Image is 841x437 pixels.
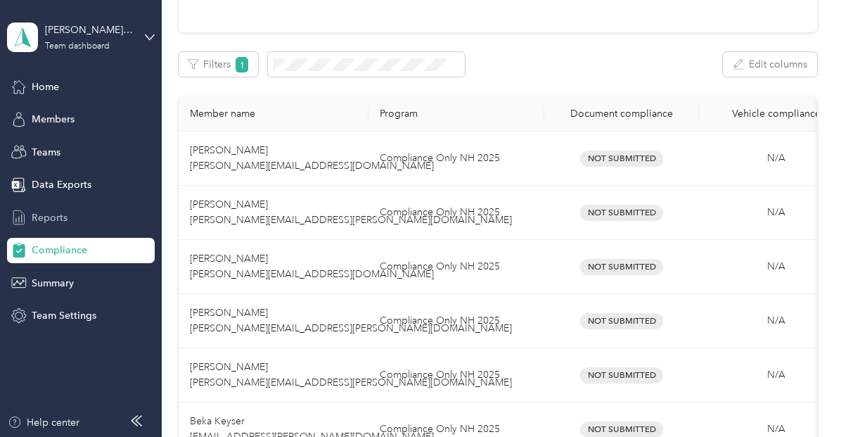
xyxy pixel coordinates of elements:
span: Home [32,80,59,94]
span: Compliance [32,243,87,258]
span: Not Submitted [580,367,663,384]
span: [PERSON_NAME] [PERSON_NAME][EMAIL_ADDRESS][PERSON_NAME][DOMAIN_NAME] [190,361,512,388]
td: Compliance Only NH 2025 [368,240,544,294]
span: [PERSON_NAME] [PERSON_NAME][EMAIL_ADDRESS][DOMAIN_NAME] [190,144,434,172]
span: Teams [32,145,60,160]
span: 1 [236,57,248,72]
span: Not Submitted [580,259,663,275]
span: N/A [767,206,785,218]
div: Document compliance [556,108,688,120]
td: Compliance Only NH 2025 [368,294,544,348]
span: N/A [767,152,785,164]
button: Edit columns [723,52,817,77]
span: [PERSON_NAME] [PERSON_NAME][EMAIL_ADDRESS][PERSON_NAME][DOMAIN_NAME] [190,307,512,334]
span: Team Settings [32,308,96,323]
span: Not Submitted [580,151,663,167]
td: Compliance Only NH 2025 [368,348,544,403]
td: Compliance Only NH 2025 [368,132,544,186]
div: [PERSON_NAME][EMAIL_ADDRESS][PERSON_NAME][DOMAIN_NAME] [45,23,133,37]
span: N/A [767,260,785,272]
button: Help center [8,415,79,430]
span: Not Submitted [580,313,663,329]
td: Compliance Only NH 2025 [368,186,544,240]
span: Members [32,112,75,127]
span: [PERSON_NAME] [PERSON_NAME][EMAIL_ADDRESS][PERSON_NAME][DOMAIN_NAME] [190,198,512,226]
span: [PERSON_NAME] [PERSON_NAME][EMAIL_ADDRESS][DOMAIN_NAME] [190,253,434,280]
span: Reports [32,210,68,225]
span: Data Exports [32,177,91,192]
div: Team dashboard [45,42,110,51]
span: Not Submitted [580,205,663,221]
iframe: Everlance-gr Chat Button Frame [762,358,841,437]
th: Program [368,96,544,132]
button: Filters1 [179,52,258,77]
span: N/A [767,315,785,327]
th: Member name [179,96,368,132]
span: Summary [32,276,74,291]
